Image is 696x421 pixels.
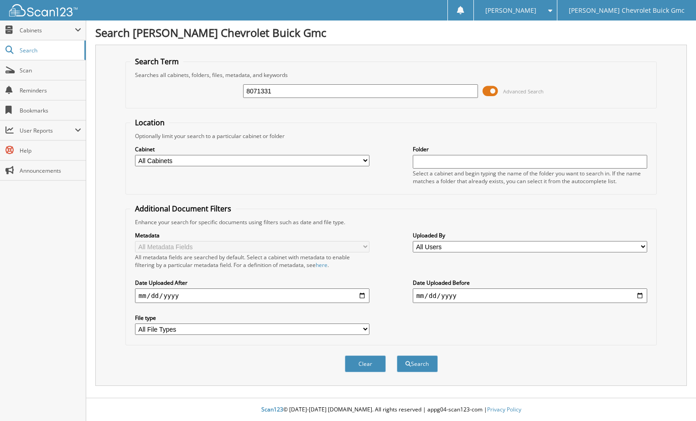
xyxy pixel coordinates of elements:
[135,145,369,153] label: Cabinet
[413,169,647,185] div: Select a cabinet and begin typing the name of the folder you want to search in. If the name match...
[130,118,169,128] legend: Location
[569,8,685,13] span: [PERSON_NAME] Chevrolet Buick Gmc
[413,288,647,303] input: end
[487,406,521,413] a: Privacy Policy
[20,127,75,134] span: User Reports
[130,56,183,67] legend: Search Term
[345,355,386,372] button: Clear
[135,279,369,287] label: Date Uploaded After
[86,399,696,421] div: © [DATE]-[DATE] [DOMAIN_NAME]. All rights reserved | appg04-scan123-com |
[130,71,652,79] div: Searches all cabinets, folders, files, metadata, and keywords
[413,145,647,153] label: Folder
[130,204,236,214] legend: Additional Document Filters
[413,279,647,287] label: Date Uploaded Before
[20,167,81,175] span: Announcements
[20,147,81,154] span: Help
[485,8,536,13] span: [PERSON_NAME]
[135,253,369,269] div: All metadata fields are searched by default. Select a cabinet with metadata to enable filtering b...
[135,314,369,322] label: File type
[20,107,81,114] span: Bookmarks
[130,218,652,226] div: Enhance your search for specific documents using filters such as date and file type.
[397,355,438,372] button: Search
[261,406,283,413] span: Scan123
[130,132,652,140] div: Optionally limit your search to a particular cabinet or folder
[20,26,75,34] span: Cabinets
[135,288,369,303] input: start
[503,88,544,95] span: Advanced Search
[20,67,81,74] span: Scan
[413,231,647,239] label: Uploaded By
[316,261,327,269] a: here
[650,377,696,421] iframe: Chat Widget
[20,87,81,94] span: Reminders
[9,4,78,16] img: scan123-logo-white.svg
[135,231,369,239] label: Metadata
[20,46,80,54] span: Search
[95,25,687,40] h1: Search [PERSON_NAME] Chevrolet Buick Gmc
